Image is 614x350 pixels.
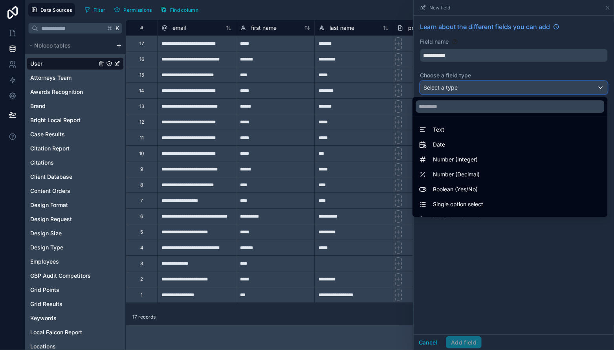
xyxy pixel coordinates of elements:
[139,103,144,110] div: 13
[140,245,143,251] div: 4
[433,185,478,194] span: Boolean (Yes/No)
[111,4,154,16] button: Permissions
[433,155,478,164] span: Number (Integer)
[140,135,144,141] div: 11
[140,260,143,267] div: 3
[172,24,186,32] span: email
[111,4,158,16] a: Permissions
[139,40,144,47] div: 17
[433,170,480,179] span: Number (Decimal)
[140,198,143,204] div: 7
[140,182,143,188] div: 8
[140,213,143,220] div: 6
[139,88,144,94] div: 14
[170,7,198,13] span: Find column
[115,26,120,31] span: K
[40,7,72,13] span: Data Sources
[132,25,151,31] div: #
[158,4,201,16] button: Find column
[433,125,444,134] span: Text
[140,276,143,282] div: 2
[139,72,144,78] div: 15
[408,24,444,32] span: profile picture
[433,140,445,149] span: Date
[140,229,143,235] div: 5
[139,150,144,157] div: 10
[139,56,144,62] div: 16
[123,7,152,13] span: Permissions
[251,24,277,32] span: first name
[330,24,354,32] span: last name
[93,7,106,13] span: Filter
[132,314,156,320] span: 17 records
[140,166,143,172] div: 9
[433,214,488,224] span: Multiple option select
[139,119,144,125] div: 12
[28,3,75,16] button: Data Sources
[141,292,143,298] div: 1
[81,4,108,16] button: Filter
[433,200,483,209] span: Single option select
